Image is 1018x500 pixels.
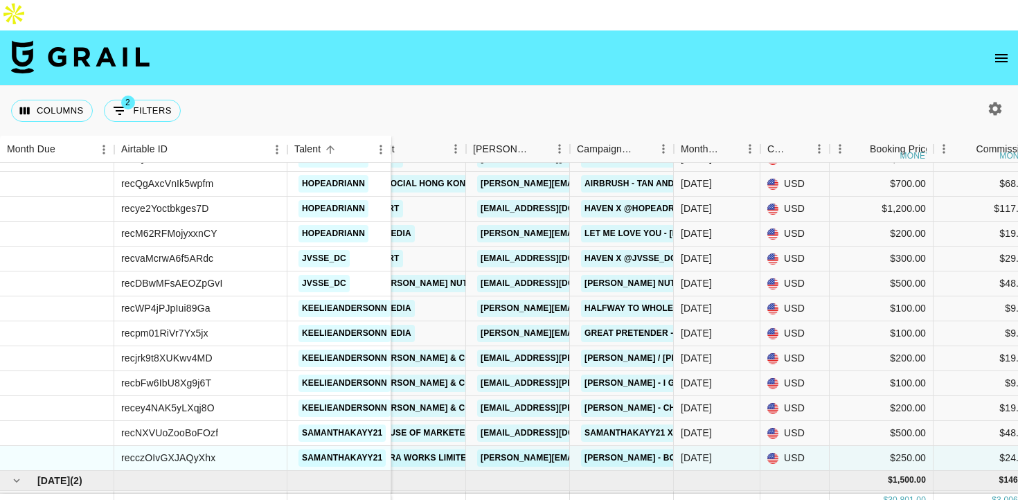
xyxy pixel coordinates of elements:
[93,139,114,160] button: Menu
[760,136,830,163] div: Currency
[373,400,494,417] a: [PERSON_NAME] & Co LLC
[760,172,830,197] div: USD
[789,139,809,159] button: Sort
[830,222,934,247] div: $200.00
[549,139,570,159] button: Menu
[298,275,350,292] a: jvsse_dc
[121,226,217,240] div: recM62RFMojyxxnCY
[298,425,386,442] a: samanthakayy21
[55,140,75,159] button: Sort
[760,396,830,421] div: USD
[999,474,1004,486] div: $
[581,275,708,292] a: [PERSON_NAME] Nutrition
[809,139,830,159] button: Menu
[7,471,26,490] button: hide children
[477,325,703,342] a: [PERSON_NAME][EMAIL_ADDRESS][DOMAIN_NAME]
[760,446,830,471] div: USD
[681,276,712,290] div: Sep '25
[298,400,391,417] a: keelieandersonn
[760,371,830,396] div: USD
[477,275,632,292] a: [EMAIL_ADDRESS][DOMAIN_NAME]
[681,376,712,390] div: Sep '25
[760,346,830,371] div: USD
[830,396,934,421] div: $200.00
[121,276,222,290] div: recDBwMFsAEOZpGvI
[321,140,340,159] button: Sort
[373,300,415,317] a: 8 Media
[900,152,931,160] div: money
[373,350,494,367] a: [PERSON_NAME] & Co LLC
[287,136,391,163] div: Talent
[830,321,934,346] div: $100.00
[121,202,209,215] div: recye2Yoctbkges7D
[168,140,187,159] button: Sort
[7,136,55,163] div: Month Due
[988,44,1015,72] button: open drawer
[37,474,70,488] span: [DATE]
[121,351,213,365] div: recjrk9t8XUKwv4MD
[760,421,830,446] div: USD
[674,136,760,163] div: Month Due
[934,139,954,159] button: Menu
[681,351,712,365] div: Sep '25
[581,200,706,217] a: Haven x @hopeadriann 2
[830,172,934,197] div: $700.00
[121,426,218,440] div: recNXVUoZooBoFOzf
[681,451,712,465] div: Sep '25
[373,175,512,193] a: Pixocial Hong Kong Limited
[11,100,93,122] button: Select columns
[581,425,785,442] a: samanthakayy21 X [PERSON_NAME] Freely
[114,136,287,163] div: Airtable ID
[362,136,466,163] div: Client
[760,271,830,296] div: USD
[121,301,211,315] div: recWP4jPJpIui89Ga
[298,200,368,217] a: hopeadriann
[760,222,830,247] div: USD
[121,326,208,340] div: recpm01RiVr7Yx5jx
[477,250,632,267] a: [EMAIL_ADDRESS][DOMAIN_NAME]
[373,425,481,442] a: House of Marketers
[760,247,830,271] div: USD
[581,375,737,392] a: [PERSON_NAME] - I got a feeling
[121,96,135,109] span: 2
[373,275,500,292] a: [PERSON_NAME] Nutrition
[830,197,934,222] div: $1,200.00
[298,375,391,392] a: keelieandersonn
[830,139,850,159] button: Menu
[477,200,632,217] a: [EMAIL_ADDRESS][DOMAIN_NAME]
[581,449,723,467] a: [PERSON_NAME] - Born to Fly
[681,226,712,240] div: Sep '25
[121,401,215,415] div: recey4NAK5yLXqj8O
[760,197,830,222] div: USD
[373,225,415,242] a: 8 Media
[70,474,82,488] span: ( 2 )
[581,325,750,342] a: Great Pretender - [PERSON_NAME]
[581,300,677,317] a: Halfway To Whole
[893,474,926,486] div: 1,500.00
[477,350,703,367] a: [EMAIL_ADDRESS][PERSON_NAME][DOMAIN_NAME]
[395,139,414,159] button: Sort
[477,225,703,242] a: [PERSON_NAME][EMAIL_ADDRESS][DOMAIN_NAME]
[477,300,703,317] a: [PERSON_NAME][EMAIL_ADDRESS][DOMAIN_NAME]
[681,426,712,440] div: Sep '25
[298,449,386,467] a: samanthakayy21
[581,400,744,417] a: [PERSON_NAME] - Changed Things
[373,325,415,342] a: 8 Media
[830,271,934,296] div: $500.00
[956,139,976,159] button: Sort
[760,296,830,321] div: USD
[830,421,934,446] div: $500.00
[121,376,211,390] div: recbFw6IbU8Xg9j6T
[581,250,680,267] a: Haven x @jvsse_dc
[870,136,931,163] div: Booking Price
[681,326,712,340] div: Sep '25
[581,175,733,193] a: AirBrush - Tan and Body Glow
[267,139,287,160] button: Menu
[298,225,368,242] a: hopeadriann
[681,251,712,265] div: Sep '25
[477,400,703,417] a: [EMAIL_ADDRESS][PERSON_NAME][DOMAIN_NAME]
[530,139,549,159] button: Sort
[477,175,774,193] a: [PERSON_NAME][EMAIL_ADDRESS][PERSON_NAME][DOMAIN_NAME]
[370,139,391,160] button: Menu
[720,139,740,159] button: Sort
